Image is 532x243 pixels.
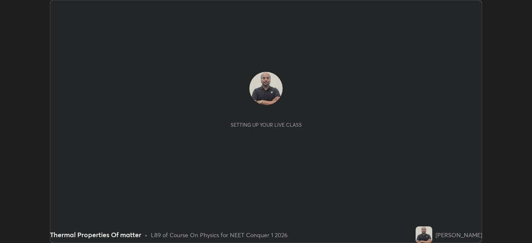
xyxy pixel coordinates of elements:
img: ad3d2bda629b4948a669726d637ff7c6.jpg [416,226,432,243]
div: • [145,231,148,239]
img: ad3d2bda629b4948a669726d637ff7c6.jpg [249,72,283,105]
div: [PERSON_NAME] [436,231,482,239]
div: Setting up your live class [231,122,302,128]
div: L89 of Course On Physics for NEET Conquer 1 2026 [151,231,288,239]
div: Thermal Properties Of matter [50,230,141,240]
